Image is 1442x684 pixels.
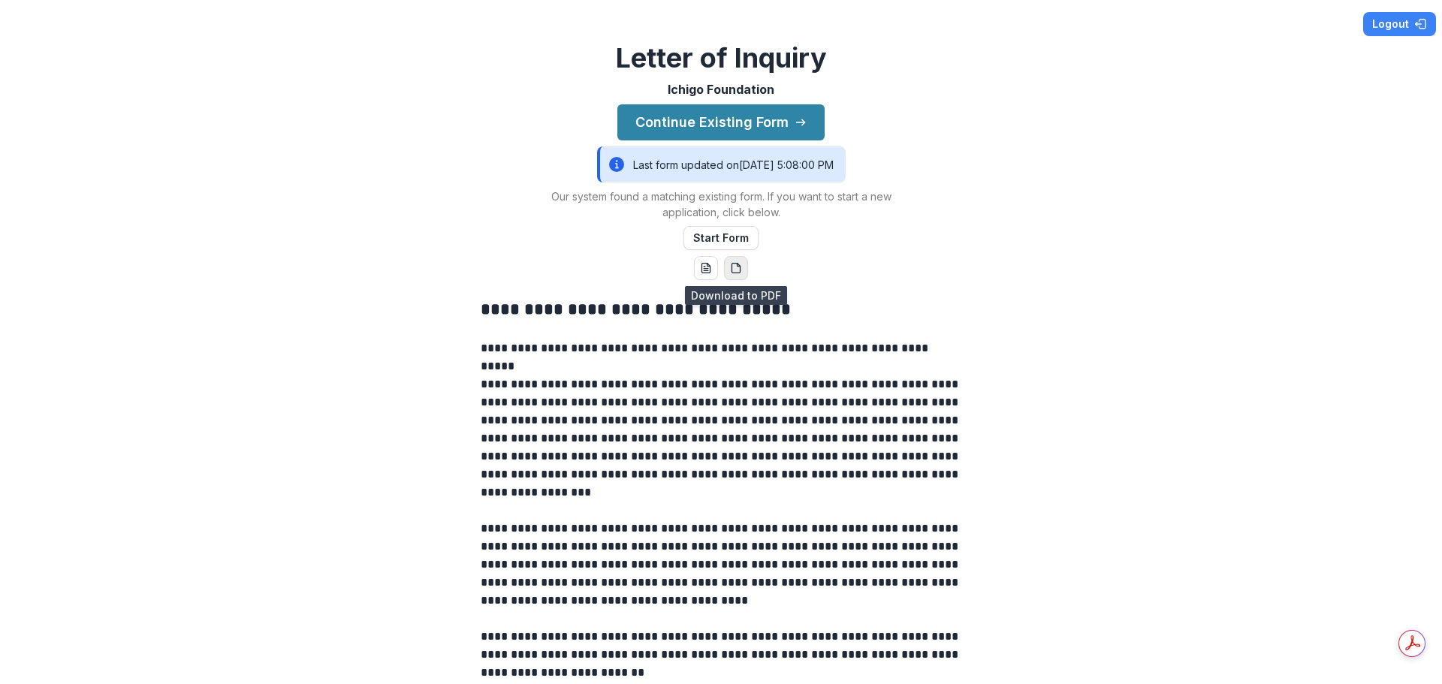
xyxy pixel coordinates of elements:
[616,42,827,74] h2: Letter of Inquiry
[668,80,774,98] p: Ichigo Foundation
[724,256,748,280] button: pdf-download
[694,256,718,280] button: word-download
[683,226,759,250] button: Start Form
[1363,12,1436,36] button: Logout
[597,146,846,182] div: Last form updated on [DATE] 5:08:00 PM
[617,104,825,140] button: Continue Existing Form
[533,188,909,220] p: Our system found a matching existing form. If you want to start a new application, click below.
